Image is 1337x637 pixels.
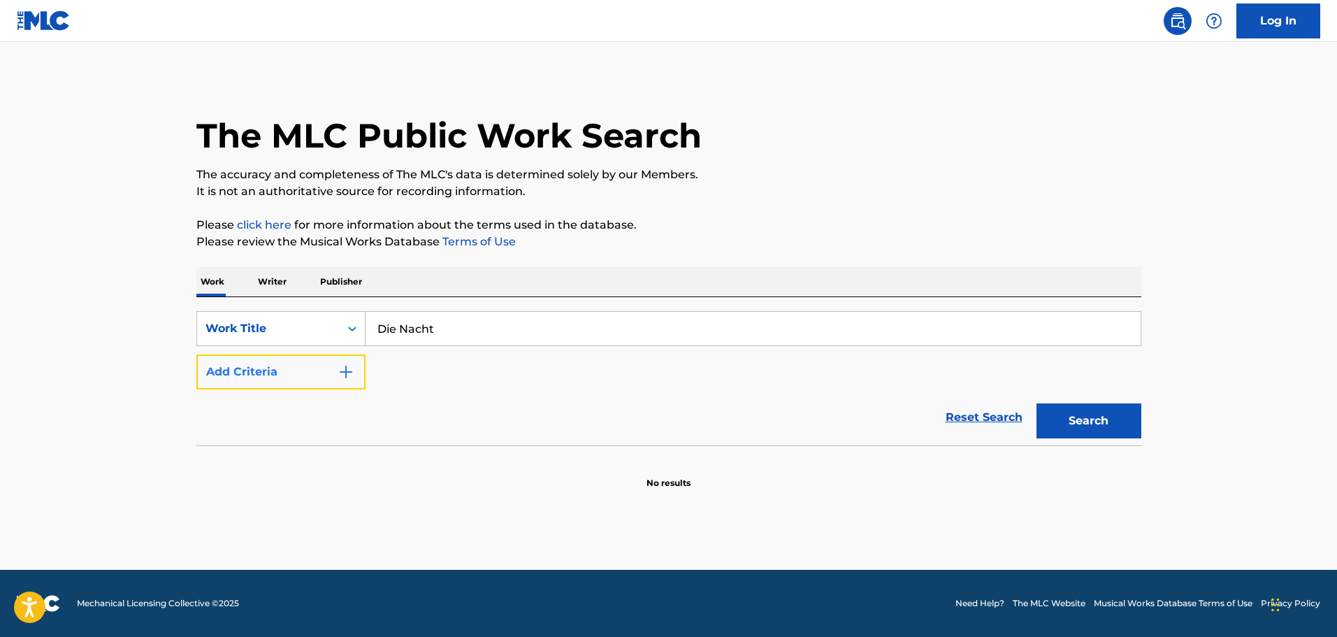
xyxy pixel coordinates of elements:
[254,267,291,296] p: Writer
[205,320,331,337] div: Work Title
[1169,13,1186,29] img: search
[338,364,354,380] img: 9d2ae6d4665cec9f34b9.svg
[1236,3,1320,38] a: Log In
[1267,570,1337,637] iframe: Chat Widget
[196,311,1141,445] form: Search Form
[196,267,229,296] p: Work
[196,166,1141,183] p: The accuracy and completeness of The MLC's data is determined solely by our Members.
[1094,597,1252,610] a: Musical Works Database Terms of Use
[237,218,291,231] a: click here
[939,402,1029,433] a: Reset Search
[1013,597,1085,610] a: The MLC Website
[440,235,516,248] a: Terms of Use
[196,217,1141,234] p: Please for more information about the terms used in the database.
[17,10,71,31] img: MLC Logo
[17,595,60,612] img: logo
[1036,403,1141,438] button: Search
[196,355,366,389] button: Add Criteria
[316,267,366,296] p: Publisher
[1271,584,1280,626] div: Drag
[646,460,691,489] p: No results
[77,597,239,610] span: Mechanical Licensing Collective © 2025
[955,597,1004,610] a: Need Help?
[1206,13,1222,29] img: help
[196,183,1141,200] p: It is not an authoritative source for recording information.
[196,234,1141,250] p: Please review the Musical Works Database
[1164,7,1192,35] a: Public Search
[196,115,702,157] h1: The MLC Public Work Search
[1200,7,1228,35] div: Help
[1261,597,1320,610] a: Privacy Policy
